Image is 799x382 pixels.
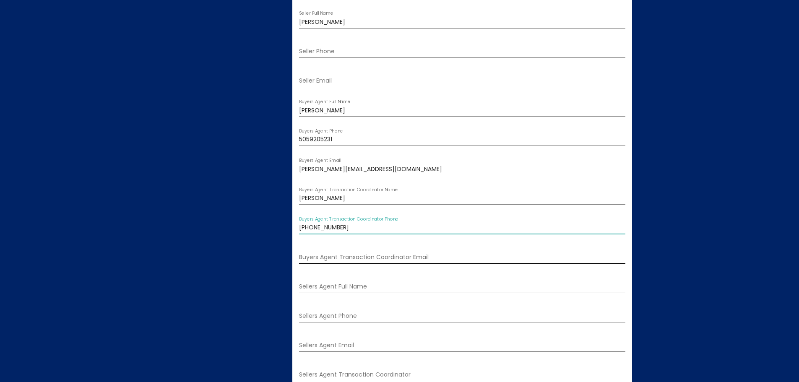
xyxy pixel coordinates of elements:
input: Buyers Agent Transaction Coordinator Email [299,254,625,261]
input: Buyers Agent Transaction Coordinator Phone [299,225,625,231]
input: Buyers Agent Phone [299,137,625,143]
input: Sellers Agent Transaction Coordinator [299,372,625,378]
input: Seller Full Name [299,19,625,26]
input: Sellers Agent Phone [299,313,625,320]
input: Seller Email [299,78,625,84]
input: Sellers Agent Full Name [299,283,625,290]
input: Buyers Agent Email [299,166,625,173]
input: Buyers Agent Full Name [299,107,625,114]
input: Seller Phone [299,48,625,55]
input: Sellers Agent Email [299,342,625,349]
input: Buyers Agent Transaction Coordinator Name [299,195,625,202]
